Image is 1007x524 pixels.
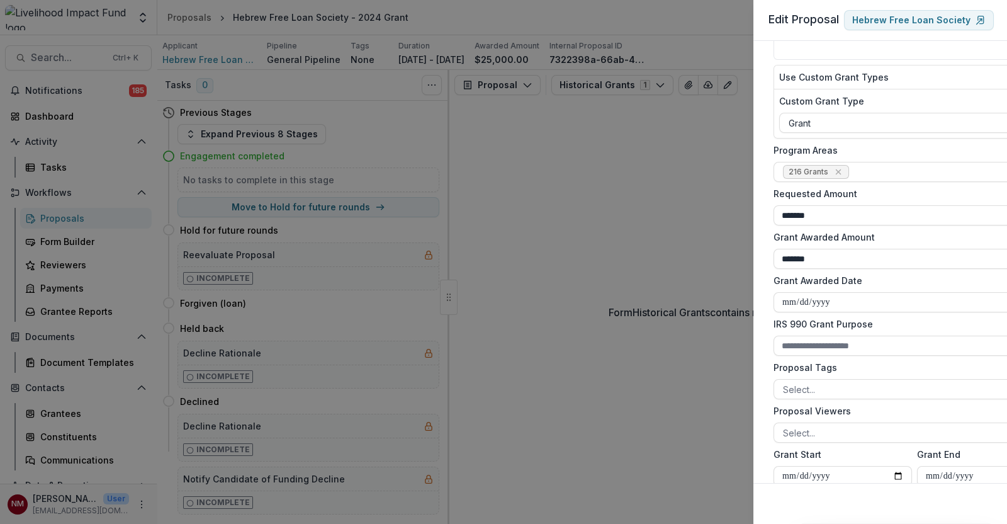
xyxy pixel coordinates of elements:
label: Use Custom Grant Types [779,71,889,84]
label: Grant Start [774,448,904,461]
a: Hebrew Free Loan Society [844,10,994,30]
div: Remove 216 Grants [832,166,845,178]
span: 216 Grants [789,168,828,176]
p: Hebrew Free Loan Society [852,15,970,26]
span: Edit Proposal [768,13,839,26]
